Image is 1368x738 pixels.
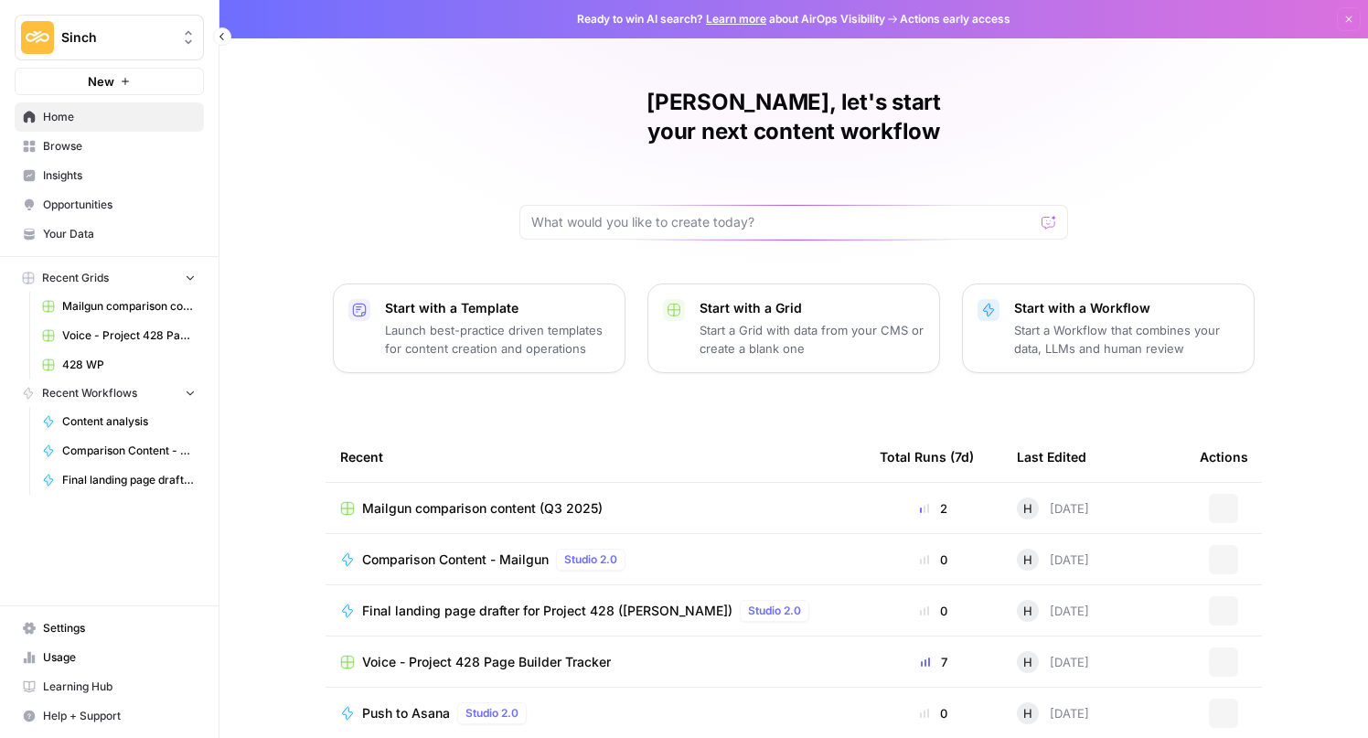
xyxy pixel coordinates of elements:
[700,299,924,317] p: Start with a Grid
[15,15,204,60] button: Workspace: Sinch
[43,167,196,184] span: Insights
[1014,299,1239,317] p: Start with a Workflow
[1014,321,1239,358] p: Start a Workflow that combines your data, LLMs and human review
[340,600,850,622] a: Final landing page drafter for Project 428 ([PERSON_NAME])Studio 2.0
[647,283,940,373] button: Start with a GridStart a Grid with data from your CMS or create a blank one
[880,551,988,569] div: 0
[42,385,137,401] span: Recent Workflows
[34,350,204,380] a: 428 WP
[362,551,549,569] span: Comparison Content - Mailgun
[62,413,196,430] span: Content analysis
[42,270,109,286] span: Recent Grids
[577,11,885,27] span: Ready to win AI search? about AirOps Visibility
[1023,602,1032,620] span: H
[880,602,988,620] div: 0
[15,614,204,643] a: Settings
[340,653,850,671] a: Voice - Project 428 Page Builder Tracker
[43,620,196,636] span: Settings
[340,549,850,571] a: Comparison Content - MailgunStudio 2.0
[34,321,204,350] a: Voice - Project 428 Page Builder Tracker
[34,465,204,495] a: Final landing page drafter for Project 428 ([PERSON_NAME])
[43,109,196,125] span: Home
[1017,497,1089,519] div: [DATE]
[43,649,196,666] span: Usage
[15,380,204,407] button: Recent Workflows
[1023,499,1032,518] span: H
[1023,551,1032,569] span: H
[362,704,450,722] span: Push to Asana
[43,226,196,242] span: Your Data
[15,643,204,672] a: Usage
[880,704,988,722] div: 0
[15,132,204,161] a: Browse
[15,264,204,292] button: Recent Grids
[15,161,204,190] a: Insights
[340,702,850,724] a: Push to AsanaStudio 2.0
[564,551,617,568] span: Studio 2.0
[1200,432,1248,482] div: Actions
[62,327,196,344] span: Voice - Project 428 Page Builder Tracker
[34,292,204,321] a: Mailgun comparison content (Q3 2025)
[1017,549,1089,571] div: [DATE]
[15,219,204,249] a: Your Data
[62,298,196,315] span: Mailgun comparison content (Q3 2025)
[700,321,924,358] p: Start a Grid with data from your CMS or create a blank one
[15,701,204,731] button: Help + Support
[1017,600,1089,622] div: [DATE]
[880,432,974,482] div: Total Runs (7d)
[15,102,204,132] a: Home
[34,436,204,465] a: Comparison Content - Mailgun
[706,12,766,26] a: Learn more
[43,679,196,695] span: Learning Hub
[1017,432,1086,482] div: Last Edited
[385,299,610,317] p: Start with a Template
[43,197,196,213] span: Opportunities
[15,68,204,95] button: New
[385,321,610,358] p: Launch best-practice driven templates for content creation and operations
[62,357,196,373] span: 428 WP
[362,602,732,620] span: Final landing page drafter for Project 428 ([PERSON_NAME])
[880,653,988,671] div: 7
[21,21,54,54] img: Sinch Logo
[962,283,1255,373] button: Start with a WorkflowStart a Workflow that combines your data, LLMs and human review
[362,499,603,518] span: Mailgun comparison content (Q3 2025)
[62,472,196,488] span: Final landing page drafter for Project 428 ([PERSON_NAME])
[900,11,1010,27] span: Actions early access
[61,28,172,47] span: Sinch
[880,499,988,518] div: 2
[1023,704,1032,722] span: H
[1017,651,1089,673] div: [DATE]
[62,443,196,459] span: Comparison Content - Mailgun
[531,213,1034,231] input: What would you like to create today?
[519,88,1068,146] h1: [PERSON_NAME], let's start your next content workflow
[1023,653,1032,671] span: H
[333,283,625,373] button: Start with a TemplateLaunch best-practice driven templates for content creation and operations
[34,407,204,436] a: Content analysis
[465,705,518,722] span: Studio 2.0
[340,499,850,518] a: Mailgun comparison content (Q3 2025)
[1017,702,1089,724] div: [DATE]
[748,603,801,619] span: Studio 2.0
[43,708,196,724] span: Help + Support
[15,672,204,701] a: Learning Hub
[340,432,850,482] div: Recent
[88,72,114,91] span: New
[362,653,611,671] span: Voice - Project 428 Page Builder Tracker
[43,138,196,155] span: Browse
[15,190,204,219] a: Opportunities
